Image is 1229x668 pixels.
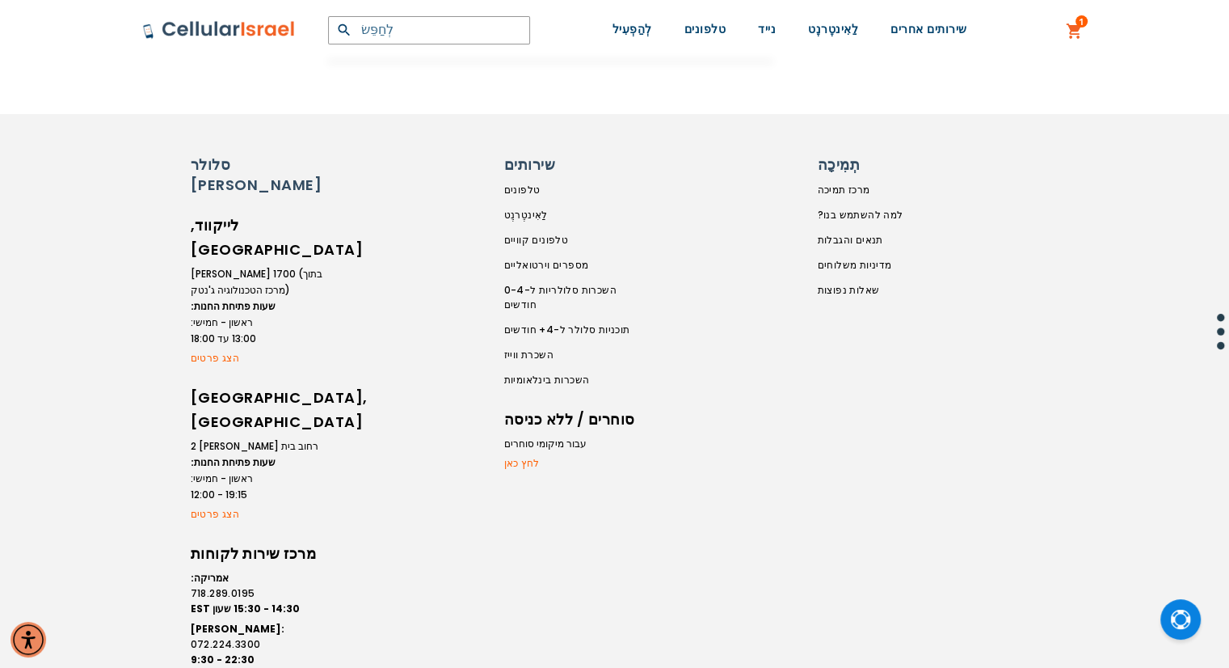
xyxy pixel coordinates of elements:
[818,258,903,273] a: מדיניות משלוחים
[818,183,903,197] a: מרכז תמיכה
[191,351,328,366] a: הצג פרטים
[818,258,892,272] font: מדיניות משלוחים
[890,22,967,37] font: שירותים אחרים
[1066,22,1084,41] a: 1
[504,323,630,336] font: תוכניות סלולר ל-4+ חודשים
[142,20,296,40] img: לוגו סלולר ישראל
[504,258,651,273] a: מספרים וירטואליים
[504,183,541,197] font: טלפונים
[504,283,617,311] font: השכרות סלולריות ל-0-4 חודשים
[504,373,590,387] font: השכרות בינלאומיות
[612,22,652,37] font: לְהַפְעִיל
[191,571,229,585] font: אמריקה:
[191,507,240,521] font: הצג פרטים
[504,233,651,247] a: טלפונים קוויים
[191,622,284,636] font: [PERSON_NAME]:
[504,258,589,272] font: מספרים וירטואליים
[818,208,903,222] a: למה להשתמש בנו?
[191,299,276,313] font: שעות פתיחת החנות:
[504,183,651,197] a: טלפונים
[818,208,903,222] font: למה להשתמש בנו?
[328,16,530,44] input: לְחַפֵּשׂ
[191,543,317,564] font: מרכז שירות לקוחות
[504,233,569,247] font: טלפונים קוויים
[191,215,364,260] font: לייקווד, [GEOGRAPHIC_DATA]
[191,637,328,652] a: 072.224.3300
[1079,15,1084,28] font: 1
[758,22,776,37] font: נייד
[504,208,548,222] font: לַאִינטֶרנֶט
[191,351,240,365] font: הצג פרטים
[818,283,903,298] a: שאלות נפוצות
[191,488,247,501] font: 12:00 - 19:15
[504,456,540,470] font: לחץ כאן
[191,315,253,329] font: ראשון - חמישי:
[818,233,903,247] a: תנאים והגבלות
[191,154,322,196] font: סלולר [PERSON_NAME]
[504,208,651,222] a: לַאִינטֶרנֶט
[191,267,322,297] font: [PERSON_NAME] 1700 (בתוך מרכז הטכנולוגיה ג'נטק)
[808,22,858,37] font: לַאִינטֶרנֶט
[191,332,256,345] font: 13:00 עד 18:00
[504,154,556,175] font: שירותים
[191,586,255,600] font: 718.289.0195
[504,437,587,450] font: עבור מיקומי סוחרים
[191,507,328,522] a: הצג פרטים
[818,233,883,247] font: תנאים והגבלות
[818,283,880,297] font: שאלות נפוצות
[191,586,328,601] a: 718.289.0195
[191,387,368,432] font: [GEOGRAPHIC_DATA], [GEOGRAPHIC_DATA]
[191,439,318,453] font: רחוב בית [PERSON_NAME] 2
[504,323,651,337] a: תוכניות סלולר ל-4+ חודשים
[191,471,253,485] font: ראשון - חמישי:
[504,456,642,471] a: לחץ כאן
[818,183,870,197] font: מרכז תמיכה
[504,409,635,429] font: סוחרים / ללא כניסה
[11,622,46,657] div: תפריט נגישות
[504,348,553,361] font: השכרת ווייז
[684,22,726,37] font: טלפונים
[504,283,651,312] a: השכרות סלולריות ל-0-4 חודשים
[191,455,276,469] font: שעות פתיחת החנות:
[191,637,261,651] font: 072.224.3300
[191,653,255,666] font: 9:30 - 22:30
[818,154,861,175] font: תְמִיכָה
[191,602,300,615] font: 14:30 - 15:30 שעון EST
[504,348,651,362] a: השכרת ווייז
[504,373,651,387] a: השכרות בינלאומיות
